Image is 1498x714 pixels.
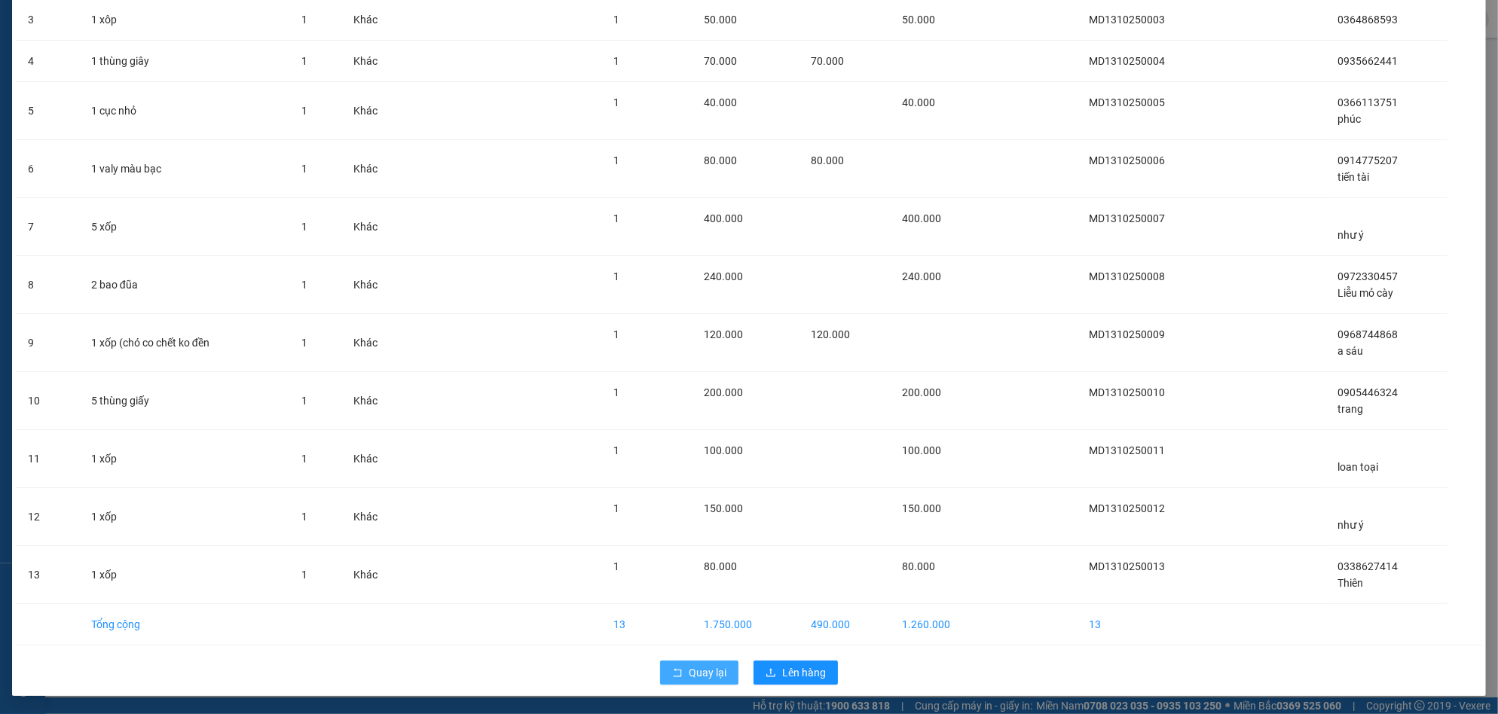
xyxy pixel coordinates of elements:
[613,14,619,26] span: 1
[6,11,51,79] img: logo
[341,256,411,314] td: Khác
[53,53,204,81] span: 0919 110 458
[811,328,850,340] span: 120.000
[16,256,79,314] td: 8
[16,140,79,198] td: 6
[1337,171,1369,183] span: tiến tài
[16,41,79,82] td: 4
[53,53,204,81] span: BX Miền Đông cũ ĐT:
[613,560,619,572] span: 1
[53,8,204,50] strong: CÔNG TY CP BÌNH TÂM
[1337,55,1398,67] span: 0935662441
[1089,154,1165,166] span: MD1310250006
[341,314,411,372] td: Khác
[704,14,737,26] span: 50.000
[38,105,210,120] span: Dọc đường -
[1089,444,1165,456] span: MD1310250011
[16,546,79,604] td: 13
[301,395,307,407] span: 1
[301,14,307,26] span: 1
[811,154,844,166] span: 80.000
[16,198,79,256] td: 7
[1337,461,1378,473] span: loan toại
[16,372,79,430] td: 10
[1337,287,1393,299] span: Liễu mỏ cày
[754,661,838,685] button: uploadLên hàng
[1089,328,1165,340] span: MD1310250009
[1337,113,1361,125] span: phúc
[1337,96,1398,108] span: 0366113751
[902,444,941,456] span: 100.000
[28,87,129,101] span: BX Miền Đông cũ -
[601,604,692,645] td: 13
[890,604,995,645] td: 1.260.000
[613,328,619,340] span: 1
[704,502,743,514] span: 150.000
[1337,328,1398,340] span: 0968744868
[902,14,935,26] span: 50.000
[1077,604,1221,645] td: 13
[6,105,210,120] span: Nhận:
[672,667,683,679] span: rollback
[613,55,619,67] span: 1
[613,502,619,514] span: 1
[1089,560,1165,572] span: MD1310250013
[16,314,79,372] td: 9
[79,41,289,82] td: 1 thùng giây
[79,198,289,256] td: 5 xốp
[902,270,941,282] span: 240.000
[704,386,743,398] span: 200.000
[79,604,289,645] td: Tổng cộng
[782,664,826,681] span: Lên hàng
[341,372,411,430] td: Khác
[704,96,737,108] span: 40.000
[79,256,289,314] td: 2 bao đũa
[902,560,935,572] span: 80.000
[301,511,307,523] span: 1
[613,270,619,282] span: 1
[902,212,941,224] span: 400.000
[704,212,743,224] span: 400.000
[79,82,289,140] td: 1 cục nhỏ
[79,488,289,546] td: 1 xốp
[341,198,411,256] td: Khác
[79,546,289,604] td: 1 xốp
[79,372,289,430] td: 5 thùng giấy
[902,96,935,108] span: 40.000
[704,55,737,67] span: 70.000
[1337,386,1398,398] span: 0905446324
[689,664,726,681] span: Quay lại
[613,154,619,166] span: 1
[704,154,737,166] span: 80.000
[341,488,411,546] td: Khác
[1337,560,1398,572] span: 0338627414
[16,488,79,546] td: 12
[1337,345,1363,357] span: a sáu
[704,270,743,282] span: 240.000
[766,667,776,679] span: upload
[301,221,307,233] span: 1
[613,386,619,398] span: 1
[79,140,289,198] td: 1 valy màu bạc
[1337,154,1398,166] span: 0914775207
[1089,212,1165,224] span: MD1310250007
[704,560,737,572] span: 80.000
[613,212,619,224] span: 1
[799,604,890,645] td: 490.000
[1089,502,1165,514] span: MD1310250012
[1089,270,1165,282] span: MD1310250008
[1337,519,1364,531] span: như ý
[341,430,411,488] td: Khác
[1089,14,1165,26] span: MD1310250003
[301,569,307,581] span: 1
[1337,229,1364,241] span: như ý
[704,444,743,456] span: 100.000
[301,279,307,291] span: 1
[660,661,738,685] button: rollbackQuay lại
[613,96,619,108] span: 1
[135,105,210,120] span: 0338627414 -
[613,444,619,456] span: 1
[301,55,307,67] span: 1
[6,87,28,101] span: Gửi:
[79,314,289,372] td: 1 xốp (chó co chết ko đền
